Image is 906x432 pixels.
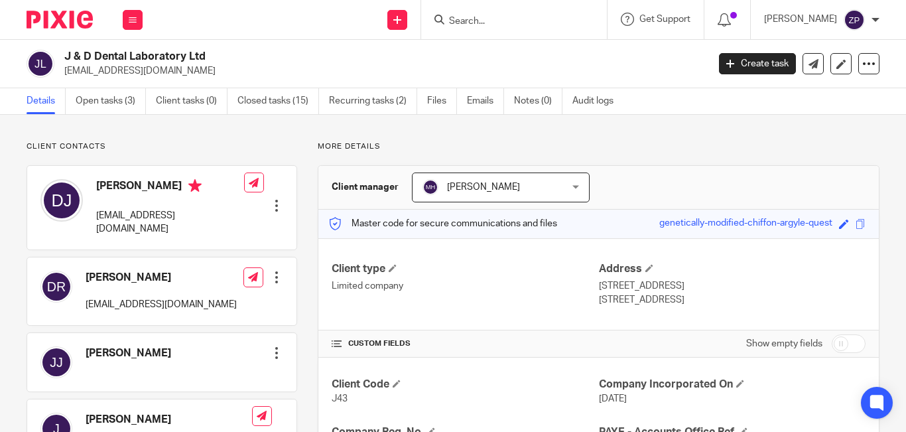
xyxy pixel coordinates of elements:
[844,9,865,31] img: svg%3E
[639,15,690,24] span: Get Support
[448,16,567,28] input: Search
[599,279,866,293] p: [STREET_ADDRESS]
[746,337,822,350] label: Show empty fields
[40,271,72,303] img: svg%3E
[27,88,66,114] a: Details
[86,271,237,285] h4: [PERSON_NAME]
[467,88,504,114] a: Emails
[332,279,598,293] p: Limited company
[27,11,93,29] img: Pixie
[599,262,866,276] h4: Address
[447,182,520,192] span: [PERSON_NAME]
[156,88,227,114] a: Client tasks (0)
[514,88,562,114] a: Notes (0)
[237,88,319,114] a: Closed tasks (15)
[27,50,54,78] img: svg%3E
[96,179,244,196] h4: [PERSON_NAME]
[332,394,348,403] span: J43
[659,216,832,232] div: genetically-modified-chiffon-argyle-quest
[332,378,598,392] h4: Client Code
[719,53,796,74] a: Create task
[318,141,879,152] p: More details
[328,217,557,230] p: Master code for secure communications and files
[96,209,244,236] p: [EMAIL_ADDRESS][DOMAIN_NAME]
[86,346,171,360] h4: [PERSON_NAME]
[188,179,202,192] i: Primary
[27,141,297,152] p: Client contacts
[599,394,627,403] span: [DATE]
[76,88,146,114] a: Open tasks (3)
[86,298,237,311] p: [EMAIL_ADDRESS][DOMAIN_NAME]
[332,180,399,194] h3: Client manager
[599,378,866,392] h4: Company Incorporated On
[40,179,83,222] img: svg%3E
[332,338,598,349] h4: CUSTOM FIELDS
[572,88,623,114] a: Audit logs
[427,88,457,114] a: Files
[64,64,699,78] p: [EMAIL_ADDRESS][DOMAIN_NAME]
[64,50,572,64] h2: J & D Dental Laboratory Ltd
[332,262,598,276] h4: Client type
[329,88,417,114] a: Recurring tasks (2)
[764,13,837,26] p: [PERSON_NAME]
[599,293,866,307] p: [STREET_ADDRESS]
[40,346,72,378] img: svg%3E
[422,179,438,195] img: svg%3E
[86,413,252,427] h4: [PERSON_NAME]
